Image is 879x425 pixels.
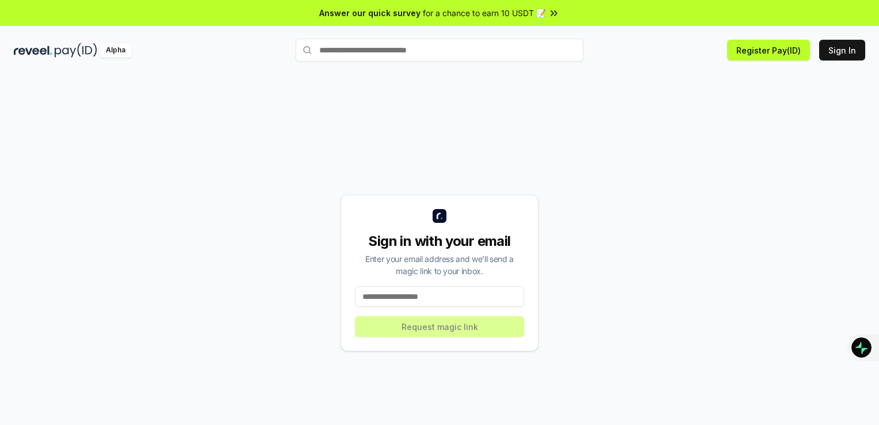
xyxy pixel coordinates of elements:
[55,43,97,58] img: pay_id
[727,40,810,60] button: Register Pay(ID)
[100,43,132,58] div: Alpha
[433,209,446,223] img: logo_small
[355,253,524,277] div: Enter your email address and we’ll send a magic link to your inbox.
[319,7,421,19] span: Answer our quick survey
[423,7,546,19] span: for a chance to earn 10 USDT 📝
[819,40,865,60] button: Sign In
[355,232,524,251] div: Sign in with your email
[14,43,52,58] img: reveel_dark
